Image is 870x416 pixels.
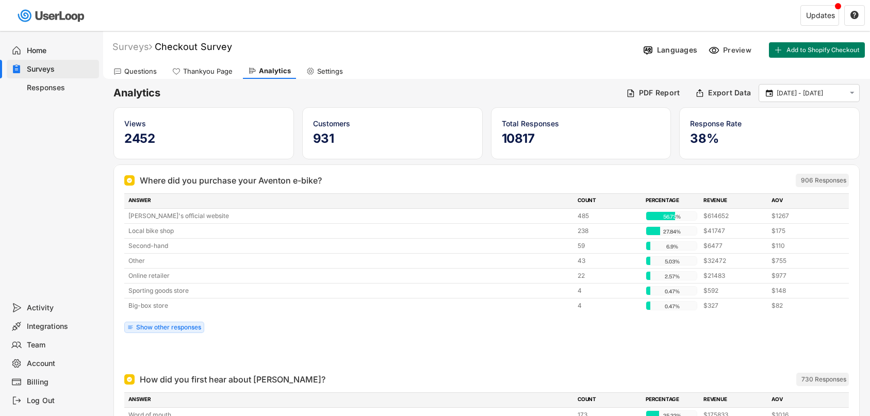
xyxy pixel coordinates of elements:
div: 0.47% [648,302,696,311]
div: 906 Responses [801,176,846,185]
div: $21483 [703,271,765,280]
div: 27.84% [648,227,696,236]
div: Responses [27,83,95,93]
div: COUNT [578,395,639,405]
text:  [766,88,773,97]
div: Activity [27,303,95,313]
div: 56.73% [648,212,696,221]
button: Add to Shopify Checkout [769,42,865,58]
div: Response Rate [690,118,849,129]
div: $1267 [771,211,833,221]
div: [PERSON_NAME]'s official website [128,211,571,221]
img: Single Select [126,376,133,382]
div: 43 [578,256,639,265]
div: Updates [806,12,835,19]
div: PDF Report [639,88,680,97]
div: Other [128,256,571,265]
div: PERCENTAGE [646,196,697,206]
div: Languages [657,45,697,55]
img: Language%20Icon.svg [643,45,653,56]
div: ANSWER [128,196,571,206]
div: AOV [771,395,833,405]
h5: 38% [690,131,849,146]
div: Second-hand [128,241,571,251]
div: $32472 [703,256,765,265]
div: 0.47% [648,287,696,296]
div: Show other responses [136,324,201,330]
div: Home [27,46,95,56]
div: $175 [771,226,833,236]
div: Views [124,118,283,129]
div: $110 [771,241,833,251]
div: Account [27,359,95,369]
div: $592 [703,286,765,295]
div: Total Responses [502,118,661,129]
div: 6.9% [648,242,696,251]
div: Sporting goods store [128,286,571,295]
div: $148 [771,286,833,295]
div: $614652 [703,211,765,221]
div: Surveys [112,41,152,53]
div: Analytics [259,66,291,75]
div: REVENUE [703,196,765,206]
div: $755 [771,256,833,265]
font: Checkout Survey [155,41,232,52]
div: $327 [703,301,765,310]
div: ANSWER [128,395,571,405]
div: 4 [578,286,639,295]
span: Add to Shopify Checkout [786,47,860,53]
img: Single Select [126,177,133,184]
h5: 931 [313,131,472,146]
div: 4 [578,301,639,310]
input: Select Date Range [777,88,845,98]
div: Customers [313,118,472,129]
img: userloop-logo-01.svg [15,5,88,26]
div: 2.57% [648,272,696,281]
div: Export Data [708,88,751,97]
div: Integrations [27,322,95,331]
button:  [764,89,774,98]
h5: 2452 [124,131,283,146]
div: REVENUE [703,395,765,405]
div: 22 [578,271,639,280]
h5: 10817 [502,131,661,146]
div: 59 [578,241,639,251]
div: 5.03% [648,257,696,266]
div: $977 [771,271,833,280]
div: $6477 [703,241,765,251]
div: Online retailer [128,271,571,280]
div: Preview [723,45,754,55]
button:  [850,11,859,20]
h6: Analytics [113,86,618,100]
div: Thankyou Page [183,67,233,76]
button:  [847,89,857,97]
text:  [850,89,855,97]
div: PERCENTAGE [646,395,697,405]
div: Surveys [27,64,95,74]
div: 238 [578,226,639,236]
div: 485 [578,211,639,221]
div: AOV [771,196,833,206]
div: 730 Responses [801,375,846,384]
div: Log Out [27,396,95,406]
div: How did you first hear about [PERSON_NAME]? [140,373,325,386]
div: COUNT [578,196,639,206]
div: Where did you purchase your Aventon e-bike? [140,174,322,187]
div: Team [27,340,95,350]
div: Settings [317,67,343,76]
div: $82 [771,301,833,310]
div: $41747 [703,226,765,236]
div: Big-box store [128,301,571,310]
text:  [850,10,859,20]
div: Billing [27,377,95,387]
div: Local bike shop [128,226,571,236]
div: Questions [124,67,157,76]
